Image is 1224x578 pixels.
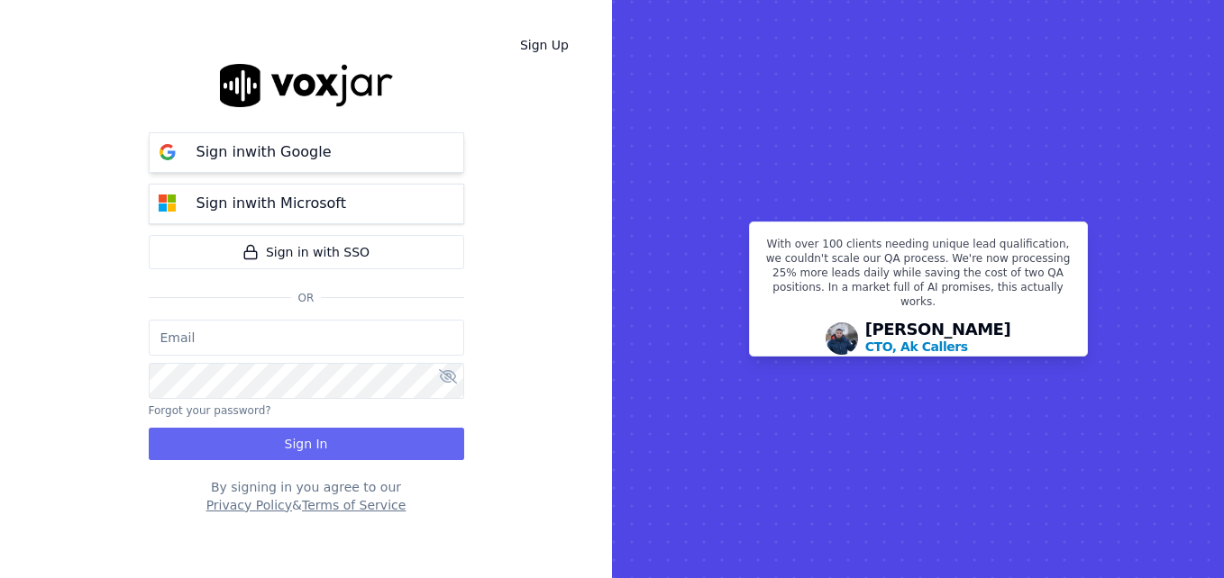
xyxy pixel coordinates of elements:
[291,291,322,305] span: Or
[149,428,464,460] button: Sign In
[302,496,406,514] button: Terms of Service
[149,320,464,356] input: Email
[761,237,1076,316] p: With over 100 clients needing unique lead qualification, we couldn't scale our QA process. We're ...
[206,496,292,514] button: Privacy Policy
[865,321,1011,356] div: [PERSON_NAME]
[149,235,464,269] a: Sign in with SSO
[149,132,464,173] button: Sign inwith Google
[150,134,186,170] img: google Sign in button
[149,184,464,224] button: Sign inwith Microsoft
[506,29,583,61] a: Sign Up
[220,64,393,106] img: logo
[865,338,968,356] p: CTO, Ak Callers
[150,185,186,221] img: microsoft Sign in button
[149,478,464,514] div: By signing in you agree to our &
[149,403,271,418] button: Forgot your password?
[196,193,346,214] p: Sign in with Microsoft
[196,141,332,163] p: Sign in with Google
[826,322,858,355] img: Avatar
